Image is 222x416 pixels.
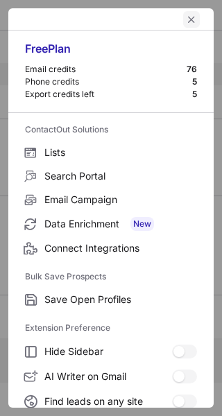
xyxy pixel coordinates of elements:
[8,141,214,164] label: Lists
[8,164,214,188] label: Search Portal
[8,211,214,236] label: Data Enrichment New
[187,64,197,75] div: 76
[192,89,197,100] div: 5
[22,12,36,26] button: right-button
[8,288,214,311] label: Save Open Profiles
[44,193,197,206] span: Email Campaign
[8,389,214,414] label: Find leads on any site
[25,89,192,100] div: Export credits left
[44,395,172,408] span: Find leads on any site
[44,242,197,254] span: Connect Integrations
[44,293,197,306] span: Save Open Profiles
[25,76,192,87] div: Phone credits
[192,76,197,87] div: 5
[44,146,197,159] span: Lists
[25,266,197,288] label: Bulk Save Prospects
[44,370,172,383] span: AI Writer on Gmail
[130,217,154,231] span: New
[183,11,200,28] button: left-button
[25,42,197,64] div: Free Plan
[25,317,197,339] label: Extension Preference
[44,345,172,358] span: Hide Sidebar
[44,217,197,231] span: Data Enrichment
[8,364,214,389] label: AI Writer on Gmail
[8,236,214,260] label: Connect Integrations
[8,339,214,364] label: Hide Sidebar
[25,64,187,75] div: Email credits
[25,119,197,141] label: ContactOut Solutions
[44,170,197,182] span: Search Portal
[8,188,214,211] label: Email Campaign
